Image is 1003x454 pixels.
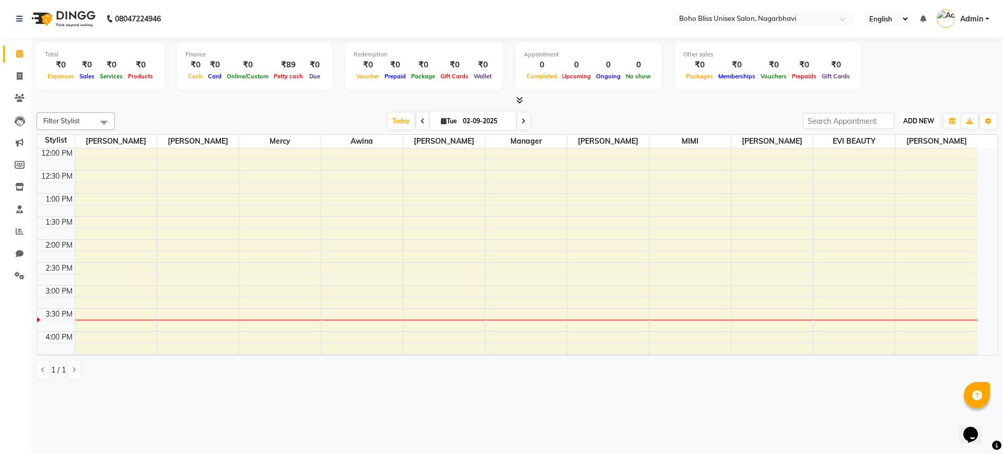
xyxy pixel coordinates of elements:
span: Package [409,73,438,80]
span: Services [97,73,125,80]
span: Tue [438,117,460,125]
span: Filter Stylist [43,117,80,125]
div: ₹0 [789,59,819,71]
div: 1:30 PM [43,217,75,228]
div: ₹0 [306,59,324,71]
span: Manager [485,135,567,148]
span: Today [388,113,414,129]
div: ₹0 [97,59,125,71]
span: Sales [77,73,97,80]
span: Awina [321,135,403,148]
span: 1 / 1 [51,365,66,376]
span: Completed [524,73,559,80]
div: 0 [559,59,593,71]
span: Packages [683,73,716,80]
span: Upcoming [559,73,593,80]
div: ₹0 [205,59,224,71]
div: 12:30 PM [39,171,75,182]
div: Stylist [37,135,75,146]
div: ₹89 [271,59,306,71]
input: 2025-09-02 [460,113,512,129]
div: ₹0 [382,59,409,71]
span: Card [205,73,224,80]
div: 2:00 PM [43,240,75,251]
div: ₹0 [409,59,438,71]
span: Prepaid [382,73,409,80]
span: Products [125,73,156,80]
span: Online/Custom [224,73,271,80]
div: 4:30 PM [43,355,75,366]
div: ₹0 [354,59,382,71]
span: Cash [185,73,205,80]
span: Petty cash [271,73,306,80]
div: 0 [593,59,623,71]
span: Wallet [471,73,494,80]
span: [PERSON_NAME] [75,135,157,148]
span: [PERSON_NAME] [731,135,813,148]
div: Other sales [683,50,853,59]
div: 0 [524,59,559,71]
span: [PERSON_NAME] [157,135,239,148]
div: ₹0 [438,59,471,71]
span: Ongoing [593,73,623,80]
span: ADD NEW [903,117,934,125]
div: 3:30 PM [43,309,75,320]
div: ₹0 [683,59,716,71]
span: [PERSON_NAME] [567,135,649,148]
span: Admin [960,14,983,25]
div: 4:00 PM [43,332,75,343]
div: Finance [185,50,324,59]
span: MIMI [649,135,731,148]
span: Gift Cards [819,73,853,80]
div: ₹0 [125,59,156,71]
img: logo [27,4,98,33]
span: [PERSON_NAME] [895,135,977,148]
div: ₹0 [471,59,494,71]
span: Expenses [45,73,77,80]
div: ₹0 [819,59,853,71]
span: Memberships [716,73,758,80]
span: Voucher [354,73,382,80]
div: 1:00 PM [43,194,75,205]
button: ADD NEW [901,114,937,129]
span: Gift Cards [438,73,471,80]
div: 2:30 PM [43,263,75,274]
div: Redemption [354,50,494,59]
b: 08047224946 [115,4,161,33]
span: Prepaids [789,73,819,80]
div: Appointment [524,50,654,59]
div: ₹0 [77,59,97,71]
img: Admin [937,9,955,28]
div: 3:00 PM [43,286,75,297]
div: 0 [623,59,654,71]
div: ₹0 [185,59,205,71]
div: ₹0 [224,59,271,71]
div: ₹0 [45,59,77,71]
iframe: chat widget [959,412,993,444]
span: [PERSON_NAME] [403,135,485,148]
span: Mercy [239,135,321,148]
div: ₹0 [716,59,758,71]
span: Due [307,73,323,80]
input: Search Appointment [803,113,894,129]
span: Vouchers [758,73,789,80]
div: 12:00 PM [39,148,75,159]
div: ₹0 [758,59,789,71]
span: No show [623,73,654,80]
span: EVI BEAUTY [813,135,895,148]
div: Total [45,50,156,59]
